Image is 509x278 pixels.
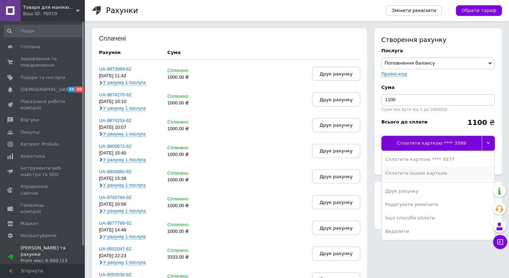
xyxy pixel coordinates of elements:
[381,119,428,125] div: Всього до сплати
[21,141,59,147] span: Каталог ProSale
[99,228,160,233] div: [DATE] 14:46
[385,188,491,194] div: Друк рахунку
[21,258,85,270] div: Prom мікс 6 000 (13 місяців)
[312,221,360,235] button: Друк рахунку
[320,97,353,102] span: Друк рахунку
[462,7,496,14] span: Обрати тариф
[168,145,209,151] div: Сплачено
[21,74,65,81] span: Товари та послуги
[381,84,495,91] div: Cума
[385,156,491,163] div: Сплатити карткою **** 5577
[320,200,353,205] span: Друк рахунку
[312,92,360,107] button: Друк рахунку
[320,122,353,128] span: Друк рахунку
[103,234,146,240] span: У рахунку 1 послуга
[385,60,435,66] span: Поповнення балансу
[312,195,360,209] button: Друк рахунку
[21,129,40,135] span: Покупці
[99,118,131,123] a: UA-9874253-62
[21,165,65,178] span: Інструменти веб-майстра та SEO
[312,169,360,183] button: Друк рахунку
[168,222,209,228] div: Сплачено
[168,152,209,157] div: 1000.00 ₴
[99,92,131,97] a: UA-9874270-62
[21,245,85,271] span: [PERSON_NAME] та рахунки
[99,49,160,56] div: Рахунок
[168,177,209,183] div: 1000.00 ₴
[381,71,407,77] label: Промо-код
[21,183,65,196] span: Управління сайтом
[99,144,131,149] a: UA-9800872-62
[21,56,65,68] span: Замовлення та повідомлення
[168,197,209,202] div: Сплачено
[320,174,353,179] span: Друк рахунку
[21,86,73,93] span: [DEMOGRAPHIC_DATA]
[168,120,209,125] div: Сплачено
[99,246,131,252] a: UA-9592047-62
[21,232,57,239] span: Налаштування
[99,99,160,104] div: [DATE] 10:10
[168,101,209,106] div: 1000.00 ₴
[320,251,353,256] span: Друк рахунку
[99,169,131,174] a: UA-9800860-62
[456,5,502,16] a: Обрати тариф
[168,171,209,176] div: Сплачено
[99,272,131,277] a: UA-9592036-62
[99,66,131,72] a: UA-9973089-62
[168,49,181,56] div: Cума
[99,35,145,42] div: Сплачені
[103,131,146,137] span: У рахунку 1 послуга
[21,153,45,159] span: Аналітика
[381,94,495,105] input: Введіть суму
[106,6,138,15] h1: Рахунки
[168,248,209,253] div: Сплачено
[21,220,39,227] span: Маркет
[103,260,146,265] span: У рахунку 1 послуга
[385,215,491,221] div: Інші способи оплати
[103,208,146,214] span: У рахунку 1 послуга
[99,195,131,200] a: UA-9740764-62
[99,253,160,259] div: [DATE] 22:23
[168,255,209,260] div: 3333.00 ₴
[103,80,146,85] span: У рахунку 1 послуга
[23,4,76,11] span: Товари для манікюра та педикюра kbeauty.com.ua
[168,94,209,99] div: Сплачено
[320,71,353,77] span: Друк рахунку
[168,126,209,132] div: 1000.00 ₴
[23,11,85,17] div: Ваш ID: 76019
[467,119,495,126] div: ₴
[312,67,360,81] button: Друк рахунку
[168,75,209,80] div: 1000.00 ₴
[381,48,495,54] div: Послуга
[312,144,360,158] button: Друк рахунку
[103,157,146,163] span: У рахунку 1 послуга
[320,225,353,231] span: Друк рахунку
[99,73,160,79] div: [DATE] 11:42
[99,220,131,226] a: UA-9677799-62
[103,105,146,111] span: У рахунку 1 послуга
[99,151,160,156] div: [DATE] 15:40
[312,247,360,261] button: Друк рахунку
[168,203,209,208] div: 1000.00 ₴
[67,86,75,92] span: 35
[21,44,40,50] span: Головна
[392,7,436,14] span: Змінити реквізити
[385,228,491,235] div: Видалити
[381,136,482,151] div: Сплатити карткою **** 3589
[381,107,495,112] div: Сума має бути від 1 до 1000000
[168,229,209,234] div: 1000.00 ₴
[386,5,442,16] a: Змінити реквізити
[21,98,65,111] span: Показники роботи компанії
[21,202,65,215] span: Гаманець компанії
[21,117,39,123] span: Відгуки
[103,182,146,188] span: У рахунку 1 послуга
[320,148,353,153] span: Друк рахунку
[99,125,160,130] div: [DATE] 10:07
[99,202,160,207] div: [DATE] 10:58
[75,86,83,92] span: 20
[493,235,507,249] button: Чат з покупцем
[385,201,491,208] div: Редагувати реквізити
[4,25,83,37] input: Пошук
[381,35,495,44] div: Створення рахунку
[385,170,491,176] div: Сплатити іншою карткою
